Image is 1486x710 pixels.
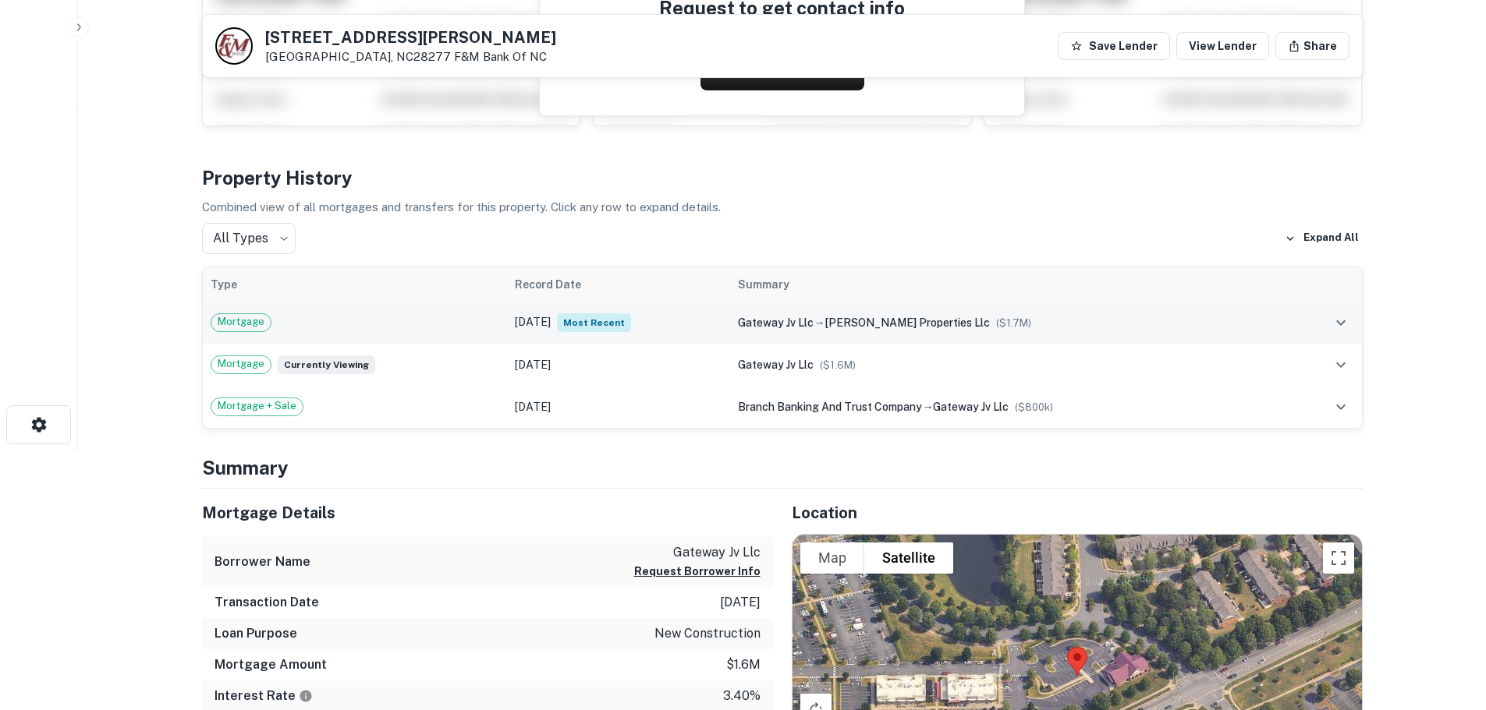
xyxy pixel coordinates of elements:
[278,355,375,374] span: Currently viewing
[738,359,814,371] span: gateway jv llc
[726,655,761,674] p: $1.6m
[454,50,547,63] a: F&M Bank Of NC
[203,267,508,302] th: Type
[507,386,730,428] td: [DATE]
[265,50,556,64] p: [GEOGRAPHIC_DATA], NC28277
[215,553,310,571] h6: Borrower Name
[202,223,296,254] div: All Types
[507,344,730,386] td: [DATE]
[202,454,1363,482] h4: Summary
[1328,394,1354,420] button: expand row
[738,316,814,329] span: gateway jv llc
[738,314,1282,331] div: →
[1323,542,1354,574] button: Toggle fullscreen view
[825,316,990,329] span: [PERSON_NAME] properties llc
[1176,32,1269,60] a: View Lender
[933,401,1009,413] span: gateway jv llc
[211,398,303,414] span: Mortgage + Sale
[996,317,1031,329] span: ($ 1.7M )
[730,267,1290,302] th: Summary
[864,542,953,574] button: Show satellite imagery
[211,314,271,330] span: Mortgage
[211,356,271,372] span: Mortgage
[202,198,1363,217] p: Combined view of all mortgages and transfers for this property. Click any row to expand details.
[720,593,761,612] p: [DATE]
[1058,32,1170,60] button: Save Lender
[299,689,313,703] svg: The interest rates displayed on the website are for informational purposes only and may be report...
[723,687,761,705] p: 3.40%
[265,30,556,45] h5: [STREET_ADDRESS][PERSON_NAME]
[215,655,327,674] h6: Mortgage Amount
[1281,227,1363,250] button: Expand All
[202,164,1363,192] h4: Property History
[800,542,864,574] button: Show street map
[215,624,297,643] h6: Loan Purpose
[507,302,730,344] td: [DATE]
[557,313,631,332] span: Most Recent
[1328,351,1354,378] button: expand row
[1408,585,1486,660] iframe: Chat Widget
[820,359,856,371] span: ($ 1.6M )
[634,543,761,562] p: gateway jv llc
[792,501,1363,525] h5: Location
[738,401,922,413] span: branch banking and trust company
[634,562,761,581] button: Request Borrower Info
[1015,401,1053,413] span: ($ 800k )
[215,687,313,705] h6: Interest Rate
[1328,309,1354,336] button: expand row
[215,593,319,612] h6: Transaction Date
[202,501,773,525] h5: Mortgage Details
[507,267,730,302] th: Record Date
[738,398,1282,415] div: →
[654,624,761,643] p: new construction
[1275,32,1349,60] button: Share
